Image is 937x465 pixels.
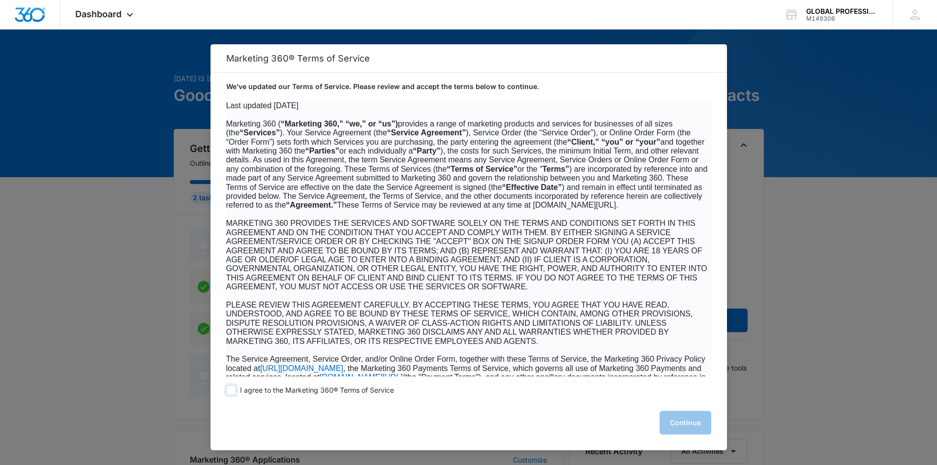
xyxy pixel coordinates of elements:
[226,355,705,372] span: The Service Agreement, Service Order, and/or Online Order Form, together with these Terms of Serv...
[226,82,711,92] p: We’ve updated our Terms of Service. Please review and accept the terms below to continue.
[281,120,398,128] b: “Marketing 360,” “we,” or “us”)
[305,147,339,155] b: “Parties”
[806,7,878,15] div: account name
[260,364,343,372] span: [URL][DOMAIN_NAME]
[543,165,570,173] b: Terms”
[320,373,403,381] a: [DOMAIN_NAME][URL]
[806,15,878,22] div: account id
[240,128,280,137] b: “Services”
[226,101,299,110] span: Last updated [DATE]
[447,165,517,173] b: “Terms of Service”
[226,53,711,63] h2: Marketing 360® Terms of Service
[226,301,693,345] span: PLEASE REVIEW THIS AGREEMENT CAREFULLY. BY ACCEPTING THESE TERMS, YOU AGREE THAT YOU HAVE READ, U...
[240,386,394,395] span: I agree to the Marketing 360® Terms of Service
[226,373,706,400] span: (the "Payment Terms"), and any other ancillary documents incorporated by reference in these Terms...
[226,364,701,381] span: , the Marketing 360 Payments Terms of Service, which governs all use of Marketing 360 Payments an...
[502,183,562,191] b: “Effective Date”
[75,9,121,19] span: Dashboard
[567,138,660,146] b: “Client,” “you” or “your”
[226,120,708,210] span: Marketing 360 ( provides a range of marketing products and services for businesses of all sizes (...
[387,128,466,137] b: “Service Agreement”
[660,411,711,434] button: Continue
[286,201,337,209] b: “Agreement.”
[226,219,707,291] span: MARKETING 360 PROVIDES THE SERVICES AND SOFTWARE SOLELY ON THE TERMS AND CONDITIONS SET FORTH IN ...
[413,147,440,155] b: “Party”
[260,365,343,372] a: [URL][DOMAIN_NAME]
